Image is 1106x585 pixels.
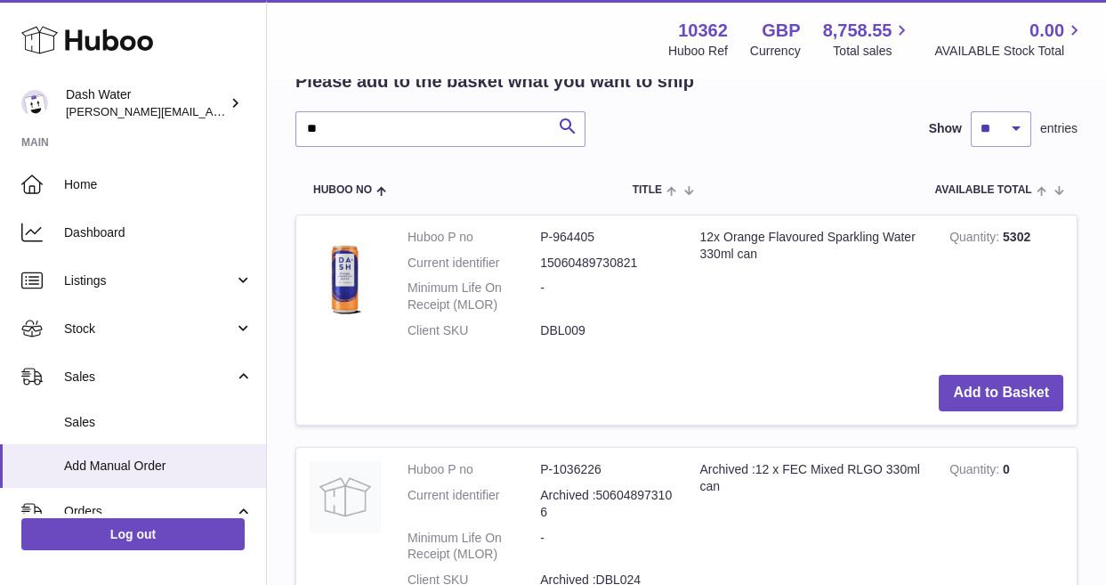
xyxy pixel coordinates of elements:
[66,104,357,118] span: [PERSON_NAME][EMAIL_ADDRESS][DOMAIN_NAME]
[935,184,1032,196] span: AVAILABLE Total
[310,229,381,328] img: 12x Orange Flavoured Sparkling Water 330ml can
[939,375,1063,411] button: Add to Basket
[64,224,253,241] span: Dashboard
[21,518,245,550] a: Log out
[408,487,540,521] dt: Current identifier
[687,215,937,362] td: 12x Orange Flavoured Sparkling Water 330ml can
[540,322,673,339] dd: DBL009
[633,184,662,196] span: Title
[408,461,540,478] dt: Huboo P no
[540,255,673,272] dd: 15060489730821
[540,229,673,246] dd: P-964405
[1040,120,1078,137] span: entries
[313,184,372,196] span: Huboo no
[540,487,673,521] dd: Archived :506048973106
[934,43,1085,60] span: AVAILABLE Stock Total
[762,19,800,43] strong: GBP
[936,215,1077,362] td: 5302
[934,19,1085,60] a: 0.00 AVAILABLE Stock Total
[295,69,694,93] h2: Please add to the basket what you want to ship
[64,458,253,475] span: Add Manual Order
[310,461,381,532] img: Archived :12 x FEC Mixed RLGO 330ml can
[678,19,728,43] strong: 10362
[1029,19,1064,43] span: 0.00
[668,43,728,60] div: Huboo Ref
[64,503,234,520] span: Orders
[949,230,1003,248] strong: Quantity
[64,272,234,289] span: Listings
[64,176,253,193] span: Home
[408,530,540,564] dt: Minimum Life On Receipt (MLOR)
[408,280,540,313] dt: Minimum Life On Receipt (MLOR)
[66,86,226,120] div: Dash Water
[929,120,962,137] label: Show
[408,255,540,272] dt: Current identifier
[21,90,48,117] img: james@dash-water.com
[64,321,234,337] span: Stock
[949,462,1003,481] strong: Quantity
[408,229,540,246] dt: Huboo P no
[540,280,673,313] dd: -
[823,19,892,43] span: 8,758.55
[408,322,540,339] dt: Client SKU
[823,19,913,60] a: 8,758.55 Total sales
[540,530,673,564] dd: -
[750,43,801,60] div: Currency
[64,414,253,431] span: Sales
[540,461,673,478] dd: P-1036226
[833,43,912,60] span: Total sales
[64,369,234,386] span: Sales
